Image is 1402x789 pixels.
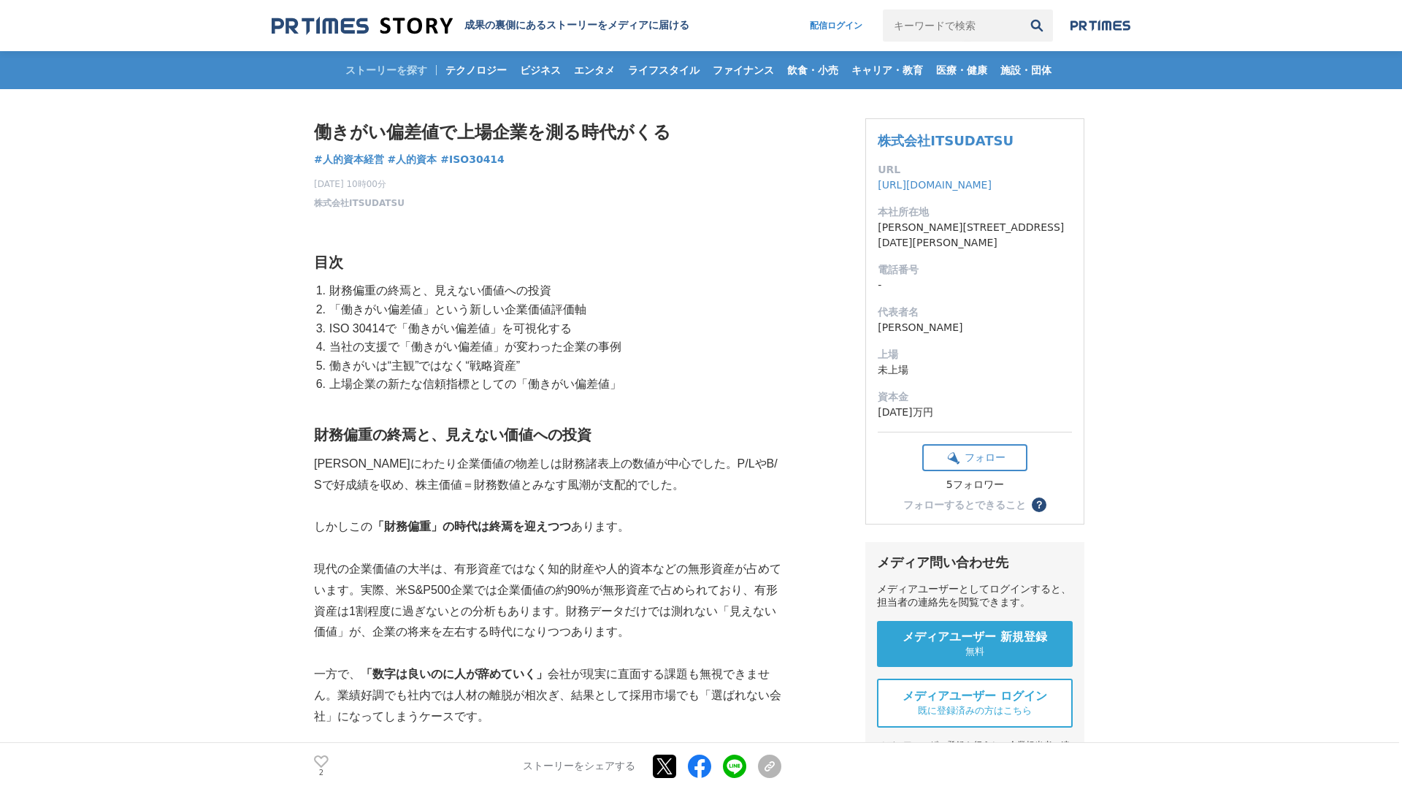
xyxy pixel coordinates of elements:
[965,645,984,658] span: 無料
[877,621,1073,667] a: メディアユーザー 新規登録 無料
[878,405,1072,420] dd: [DATE]万円
[1034,500,1044,510] span: ？
[1032,498,1046,512] button: ？
[326,338,781,357] li: 当社の支援で「働きがい偏差値」が変わった企業の事例
[878,305,1072,320] dt: 代表者名
[388,152,437,167] a: #人的資本
[846,64,929,77] span: キャリア・教育
[272,16,689,36] a: 成果の裏側にあるストーリーをメディアに届ける 成果の裏側にあるストーリーをメディアに届ける
[314,254,343,270] strong: 目次
[314,454,781,496] p: [PERSON_NAME]にわたり企業価値の物差しは財務諸表上の数値が中心でした。P/LやB/Sで好成績を収め、株主価値＝財務数値とみなす風潮が支配的でした。
[464,19,689,32] h2: 成果の裏側にあるストーリーをメディアに届ける
[622,64,705,77] span: ライフスタイル
[440,64,513,77] span: テクノロジー
[440,153,505,166] span: #ISO30414
[1021,9,1053,42] button: 検索
[922,444,1027,471] button: フォロー
[314,178,405,191] span: [DATE] 10時00分
[314,517,781,538] p: しかしこの あります。
[878,179,992,191] a: [URL][DOMAIN_NAME]
[795,9,877,42] a: 配信ログイン
[568,51,621,89] a: エンタメ
[568,64,621,77] span: エンタメ
[781,64,844,77] span: 飲食・小売
[272,16,453,36] img: 成果の裏側にあるストーリーをメディアに届ける
[878,320,1072,335] dd: [PERSON_NAME]
[388,153,437,166] span: #人的資本
[903,630,1047,645] span: メディアユーザー 新規登録
[326,375,781,394] li: 上場企業の新たな信頼指標としての「働きがい偏差値」
[878,278,1072,293] dd: -
[326,357,781,376] li: 働きがいは“主観”ではなく“戦略資産”
[1070,20,1130,31] img: prtimes
[878,262,1072,278] dt: 電話番号
[903,689,1047,704] span: メディアユーザー ログイン
[846,51,929,89] a: キャリア・教育
[514,51,567,89] a: ビジネス
[877,554,1073,571] div: メディア問い合わせ先
[918,704,1032,717] span: 既に登録済みの方はこちら
[372,520,571,533] strong: 「財務偏重」の時代は終焉を迎えつつ
[877,679,1073,728] a: メディアユーザー ログイン 既に登録済みの方はこちら
[877,583,1073,609] div: メディアユーザーとしてログインすると、担当者の連絡先を閲覧できます。
[440,51,513,89] a: テクノロジー
[314,197,405,210] a: 株式会社ITSUDATSU
[903,500,1026,510] div: フォローするとできること
[523,760,635,773] p: ストーリーをシェアする
[707,64,780,77] span: ファイナンス
[440,152,505,167] a: #ISO30414
[781,51,844,89] a: 飲食・小売
[314,427,591,443] strong: 財務偏重の終焉と、見えない価値への投資
[922,479,1027,492] div: 5フォロワー
[326,319,781,338] li: ISO 30414で「働きがい偏差値」を可視化する
[878,347,1072,362] dt: 上場
[878,362,1072,378] dd: 未上場
[314,769,329,777] p: 2
[314,118,781,146] h1: 働きがい偏差値で上場企業を測る時代がくる
[930,64,993,77] span: 医療・健康
[878,205,1072,220] dt: 本社所在地
[361,668,548,680] strong: 「数字は良いのに人が辞めていく」
[314,153,384,166] span: #人的資本経営
[314,559,781,643] p: 現代の企業価値の大半は、有形資産ではなく知的財産や人的資本などの無形資産が占めています。実際、米S&P500企業では企業価値の約90%が無形資産で占められており、有形資産は1割程度に過ぎないとの...
[326,300,781,319] li: 「働きがい偏差値」という新しい企業価値評価軸
[326,281,781,300] li: 財務偏重の終焉と、見えない価値への投資
[622,51,705,89] a: ライフスタイル
[995,51,1057,89] a: 施設・団体
[883,9,1021,42] input: キーワードで検索
[878,133,1014,148] a: 株式会社ITSUDATSU
[995,64,1057,77] span: 施設・団体
[314,152,384,167] a: #人的資本経営
[930,51,993,89] a: 医療・健康
[514,64,567,77] span: ビジネス
[878,220,1072,251] dd: [PERSON_NAME][STREET_ADDRESS][DATE][PERSON_NAME]
[878,162,1072,178] dt: URL
[707,51,780,89] a: ファイナンス
[878,389,1072,405] dt: 資本金
[314,664,781,727] p: 一方で、 会社が現実に直面する課題も無視できません。業績好調でも社内では人材の離脱が相次ぎ、結果として採用市場でも「選ばれない会社」になってしまうケースです。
